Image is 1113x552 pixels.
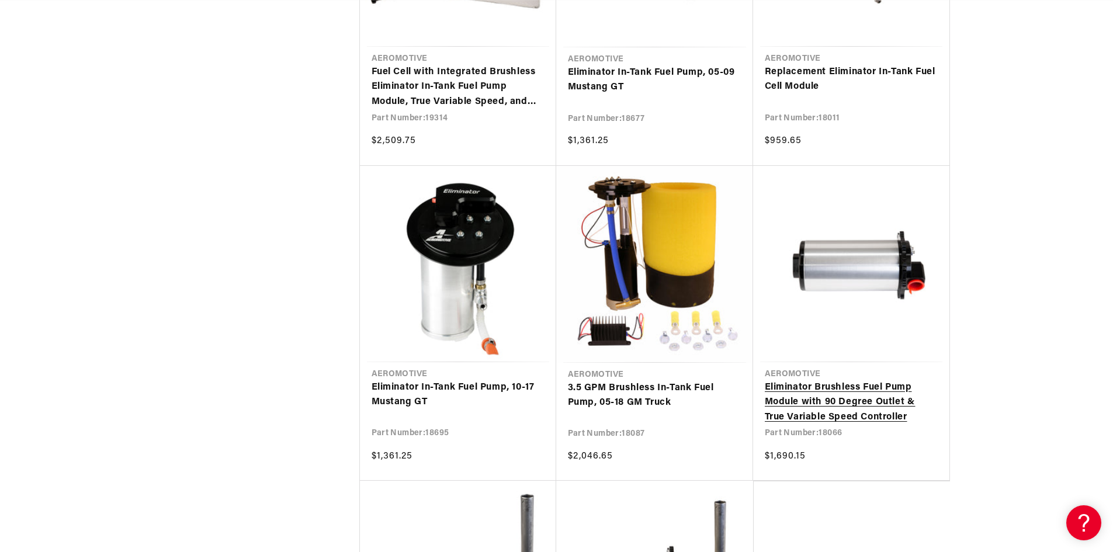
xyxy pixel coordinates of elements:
a: Fuel Cell with Integrated Brushless Eliminator In-Tank Fuel Pump Module, True Variable Speed, and... [372,65,545,110]
a: 3.5 GPM Brushless In-Tank Fuel Pump, 05-18 GM Truck [568,381,741,411]
a: Eliminator In-Tank Fuel Pump, 05-09 Mustang GT [568,65,741,95]
a: Eliminator Brushless Fuel Pump Module with 90 Degree Outlet & True Variable Speed Controller [765,380,938,425]
a: Eliminator In-Tank Fuel Pump, 10-17 Mustang GT [372,380,545,410]
a: Replacement Eliminator In-Tank Fuel Cell Module [765,65,938,95]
